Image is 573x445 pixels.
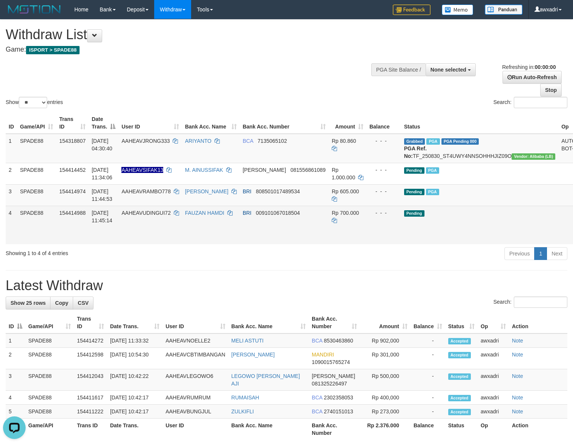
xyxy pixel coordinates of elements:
[107,419,162,440] th: Date Trans.
[478,312,509,333] th: Op: activate to sort column ascending
[540,84,562,96] a: Stop
[503,71,562,84] a: Run Auto-Refresh
[393,5,431,15] img: Feedback.jpg
[478,333,509,348] td: awxadri
[309,419,360,440] th: Bank Acc. Number
[404,167,424,174] span: Pending
[74,391,107,405] td: 154411617
[6,333,25,348] td: 1
[445,419,478,440] th: Status
[243,167,286,173] span: [PERSON_NAME]
[17,184,56,206] td: SPADE88
[92,138,112,151] span: [DATE] 04:30:40
[411,419,445,440] th: Balance
[162,405,228,419] td: AAHEAVBUNGJUL
[448,409,471,415] span: Accepted
[514,97,567,108] input: Search:
[185,167,223,173] a: M. AINUSSIFAK
[11,300,46,306] span: Show 25 rows
[25,391,74,405] td: SPADE88
[162,391,228,405] td: AAHEAVRUMRUM
[547,247,567,260] a: Next
[426,138,440,145] span: Marked by awxadri
[25,369,74,391] td: SPADE88
[55,300,68,306] span: Copy
[162,312,228,333] th: User ID: activate to sort column ascending
[332,138,356,144] span: Rp 80.860
[431,67,466,73] span: None selected
[512,338,523,344] a: Note
[19,97,47,108] select: Showentries
[369,188,398,195] div: - - -
[92,210,112,223] span: [DATE] 11:45:14
[360,419,411,440] th: Rp 2.376.000
[17,163,56,184] td: SPADE88
[78,300,89,306] span: CSV
[74,333,107,348] td: 154414272
[404,210,424,217] span: Pending
[185,210,224,216] a: FAUZAN HAMDI
[493,97,567,108] label: Search:
[243,188,251,194] span: BRI
[512,352,523,358] a: Note
[17,206,56,244] td: SPADE88
[426,63,476,76] button: None selected
[231,395,259,401] a: RUMAISAH
[512,408,523,414] a: Note
[107,405,162,419] td: [DATE] 10:42:17
[73,297,93,309] a: CSV
[121,210,170,216] span: AAHEAVUDINGUI72
[478,405,509,419] td: awxadri
[404,138,425,145] span: Grabbed
[502,64,556,70] span: Refreshing in:
[25,333,74,348] td: SPADE88
[185,138,211,144] a: ARIYANTO
[6,297,51,309] a: Show 25 rows
[312,395,322,401] span: BCA
[256,188,300,194] span: Copy 808501017489534 to clipboard
[26,46,80,54] span: ISPORT > SPADE88
[182,112,240,134] th: Bank Acc. Name: activate to sort column ascending
[360,369,411,391] td: Rp 500,000
[6,46,374,54] h4: Game:
[312,352,334,358] span: MANDIRI
[324,395,353,401] span: Copy 2302358053 to clipboard
[360,405,411,419] td: Rp 273,000
[162,348,228,369] td: AAHEAVCBTIMBANGAN
[56,112,89,134] th: Trans ID: activate to sort column ascending
[485,5,522,15] img: panduan.png
[107,312,162,333] th: Date Trans.: activate to sort column ascending
[6,278,567,293] h1: Latest Withdraw
[228,312,309,333] th: Bank Acc. Name: activate to sort column ascending
[512,153,555,160] span: Vendor URL: https://dashboard.q2checkout.com/secure
[228,419,309,440] th: Bank Acc. Name
[257,138,287,144] span: Copy 7135065102 to clipboard
[369,137,398,145] div: - - -
[426,167,439,174] span: PGA
[6,391,25,405] td: 4
[3,3,26,26] button: Open LiveChat chat widget
[74,312,107,333] th: Trans ID: activate to sort column ascending
[6,134,17,163] td: 1
[312,381,347,387] span: Copy 081325226497 to clipboard
[25,312,74,333] th: Game/API: activate to sort column ascending
[360,333,411,348] td: Rp 902,000
[332,188,359,194] span: Rp 605.000
[17,112,56,134] th: Game/API: activate to sort column ascending
[371,63,426,76] div: PGA Site Balance /
[401,134,559,163] td: TF_250830_ST4UWY4NNSOHHHJIZ09O
[478,391,509,405] td: awxadri
[441,138,479,145] span: PGA Pending
[445,312,478,333] th: Status: activate to sort column ascending
[185,188,228,194] a: [PERSON_NAME]
[6,184,17,206] td: 3
[162,419,228,440] th: User ID
[231,338,264,344] a: MELI ASTUTI
[231,408,254,414] a: ZULKIFLI
[162,333,228,348] td: AAHEAVNOELLE2
[92,167,112,180] span: [DATE] 11:34:06
[6,312,25,333] th: ID: activate to sort column descending
[107,369,162,391] td: [DATE] 10:42:22
[162,369,228,391] td: AAHEAVLEGOWO6
[332,210,359,216] span: Rp 700.000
